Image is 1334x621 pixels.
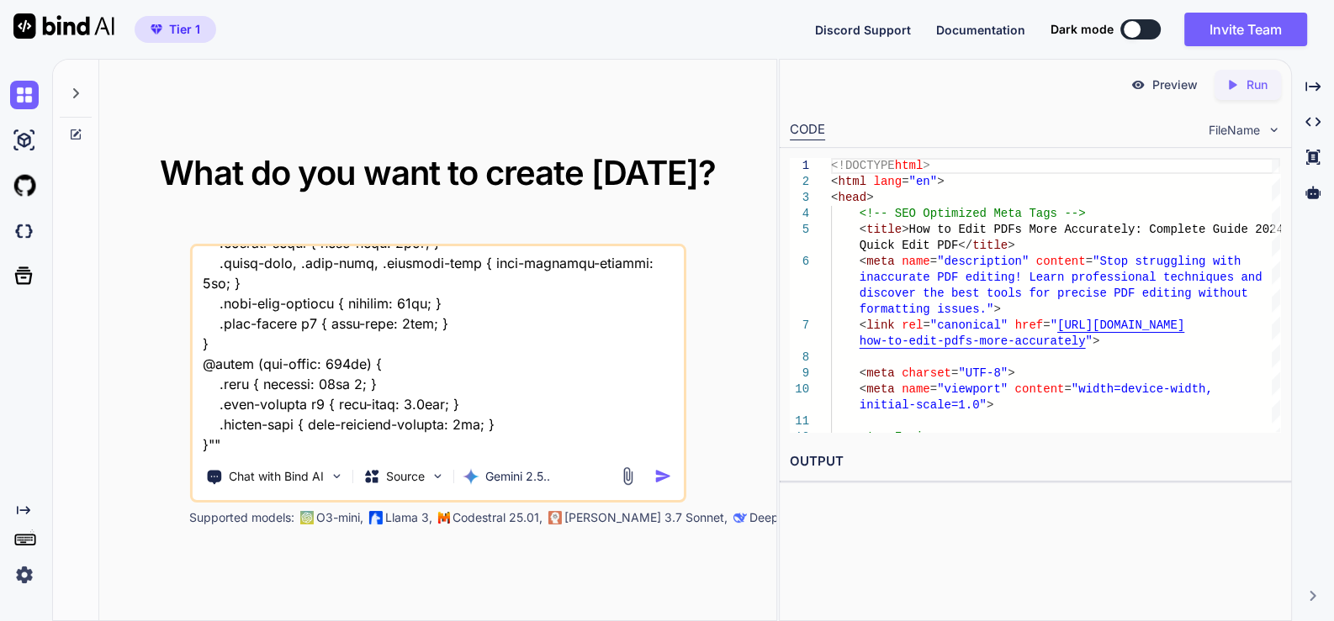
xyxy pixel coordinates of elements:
[860,366,866,380] span: <
[790,190,809,206] div: 3
[895,159,924,172] span: html
[151,24,162,34] img: premium
[1072,382,1213,396] span: "width=device-width,
[1085,255,1092,268] span: =
[908,175,937,188] span: "en"
[13,13,114,39] img: Bind AI
[1014,382,1064,396] span: content
[937,382,1008,396] span: "viewport"
[937,255,1029,268] span: "description"
[831,191,838,204] span: <
[790,254,809,270] div: 6
[860,303,994,316] span: formatting issues."
[1051,21,1114,38] span: Dark mode
[930,382,937,396] span: =
[329,469,343,483] img: Pick Tools
[10,81,39,109] img: chat
[873,175,902,188] span: lang
[902,366,951,380] span: charset
[10,560,39,589] img: settings
[316,509,363,526] p: O3-mini,
[831,159,895,172] span: <!DOCTYPE
[654,467,672,485] img: icon
[987,398,993,412] span: >
[1050,318,1056,332] span: "
[930,318,1008,332] span: "canonical"
[1085,334,1092,348] span: "
[860,223,866,236] span: <
[936,23,1025,37] span: Documentation
[229,468,324,485] p: Chat with Bind AI
[1043,318,1050,332] span: =
[902,223,908,236] span: >
[1093,334,1099,348] span: >
[1057,318,1184,332] span: [URL][DOMAIN_NAME]
[902,382,930,396] span: name
[937,175,944,188] span: >
[860,255,866,268] span: <
[462,468,479,485] img: Gemini 2.5 Pro
[1064,382,1071,396] span: =
[923,318,929,332] span: =
[1213,287,1248,300] span: thout
[790,318,809,334] div: 7
[189,509,294,526] p: Supported models:
[1008,366,1014,380] span: >
[790,429,809,445] div: 12
[815,21,911,39] button: Discord Support
[866,223,902,236] span: title
[192,246,684,455] textarea: lore ips dolors ame co adip eli seddoe te incid, utla et dolo magnaa enimadm ve quisn://exe.ullam...
[135,16,216,43] button: premiumTier 1
[485,468,550,485] p: Gemini 2.5..
[831,175,838,188] span: <
[790,366,809,382] div: 9
[1093,255,1241,268] span: "Stop struggling with
[902,255,930,268] span: name
[169,21,200,38] span: Tier 1
[951,366,958,380] span: =
[866,366,895,380] span: meta
[860,398,987,412] span: initial-scale=1.0"
[1213,271,1263,284] span: ues and
[385,509,432,526] p: Llama 3,
[860,430,972,444] span: <!-- Favicon -->
[860,382,866,396] span: <
[838,175,866,188] span: html
[790,382,809,397] div: 10
[790,222,809,238] div: 5
[790,413,809,429] div: 11
[866,255,895,268] span: meta
[430,469,444,483] img: Pick Models
[1262,223,1297,236] span: 024 -
[972,239,1008,252] span: title
[790,174,809,190] div: 2
[860,287,1213,300] span: discover the best tools for precise PDF editing wi
[860,318,866,332] span: <
[790,120,825,140] div: CODE
[1130,77,1146,92] img: preview
[548,511,561,524] img: claude
[866,191,873,204] span: >
[958,239,972,252] span: </
[10,217,39,245] img: darkCloudIdeIcon
[860,207,1086,220] span: <!-- SEO Optimized Meta Tags -->
[1247,76,1268,93] p: Run
[860,239,959,252] span: Quick Edit PDF
[453,509,543,526] p: Codestral 25.01,
[958,366,1008,380] span: "UTF-8"
[368,511,382,524] img: Llama2
[10,171,39,200] img: githubLight
[908,223,1262,236] span: How to Edit PDFs More Accurately: Complete Guide 2
[160,152,716,193] span: What do you want to create [DATE]?
[437,512,449,524] img: Mistral-AI
[1184,13,1307,46] button: Invite Team
[10,126,39,155] img: ai-studio
[902,175,908,188] span: =
[733,511,746,524] img: claude
[790,350,809,366] div: 8
[780,442,1291,482] h2: OUTPUT
[815,23,911,37] span: Discord Support
[866,382,895,396] span: meta
[993,303,1000,316] span: >
[749,509,821,526] p: Deepseek R1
